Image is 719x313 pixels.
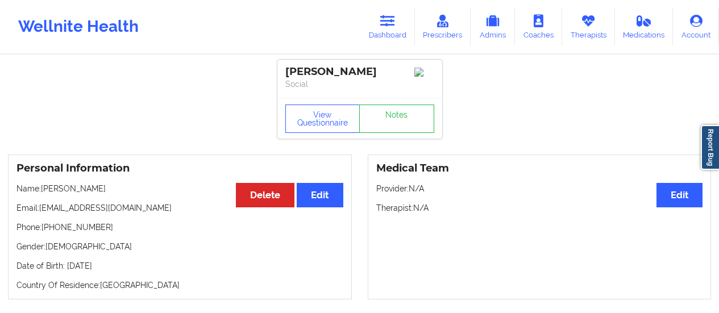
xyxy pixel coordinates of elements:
p: Therapist: N/A [376,202,703,214]
img: Image%2Fplaceholer-image.png [414,68,434,77]
h3: Personal Information [16,162,343,175]
a: Report Bug [701,125,719,170]
a: Account [673,8,719,45]
button: Edit [656,183,703,207]
button: Edit [297,183,343,207]
p: Country Of Residence: [GEOGRAPHIC_DATA] [16,279,343,291]
button: View Questionnaire [285,105,360,133]
a: Dashboard [360,8,415,45]
a: Notes [359,105,434,133]
p: Provider: N/A [376,183,703,194]
button: Delete [236,183,294,207]
a: Therapists [562,8,615,45]
div: [PERSON_NAME] [285,65,434,78]
p: Name: [PERSON_NAME] [16,183,343,194]
h3: Medical Team [376,162,703,175]
a: Admins [471,8,515,45]
p: Phone: [PHONE_NUMBER] [16,222,343,233]
p: Gender: [DEMOGRAPHIC_DATA] [16,241,343,252]
p: Social [285,78,434,90]
a: Prescribers [415,8,471,45]
a: Medications [615,8,674,45]
p: Email: [EMAIL_ADDRESS][DOMAIN_NAME] [16,202,343,214]
a: Coaches [515,8,562,45]
p: Date of Birth: [DATE] [16,260,343,272]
